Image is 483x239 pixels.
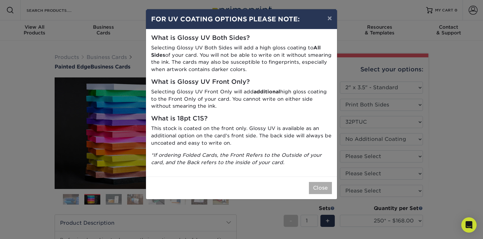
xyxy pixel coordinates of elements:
[151,78,332,86] h5: What is Glossy UV Front Only?
[322,9,337,27] button: ×
[151,14,332,24] h4: FOR UV COATING OPTIONS PLEASE NOTE:
[151,45,321,58] strong: All Sides
[151,34,332,42] h5: What is Glossy UV Both Sides?
[151,125,332,147] p: This stock is coated on the front only. Glossy UV is available as an additional option on the car...
[309,182,332,194] button: Close
[151,88,332,110] p: Selecting Glossy UV Front Only will add high gloss coating to the Front Only of your card. You ca...
[461,217,477,233] div: Open Intercom Messenger
[254,89,280,95] strong: additional
[151,115,332,122] h5: What is 18pt C1S?
[151,152,322,165] i: *If ordering Folded Cards, the Front Refers to the Outside of your card, and the Back refers to t...
[151,44,332,73] p: Selecting Glossy UV Both Sides will add a high gloss coating to of your card. You will not be abl...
